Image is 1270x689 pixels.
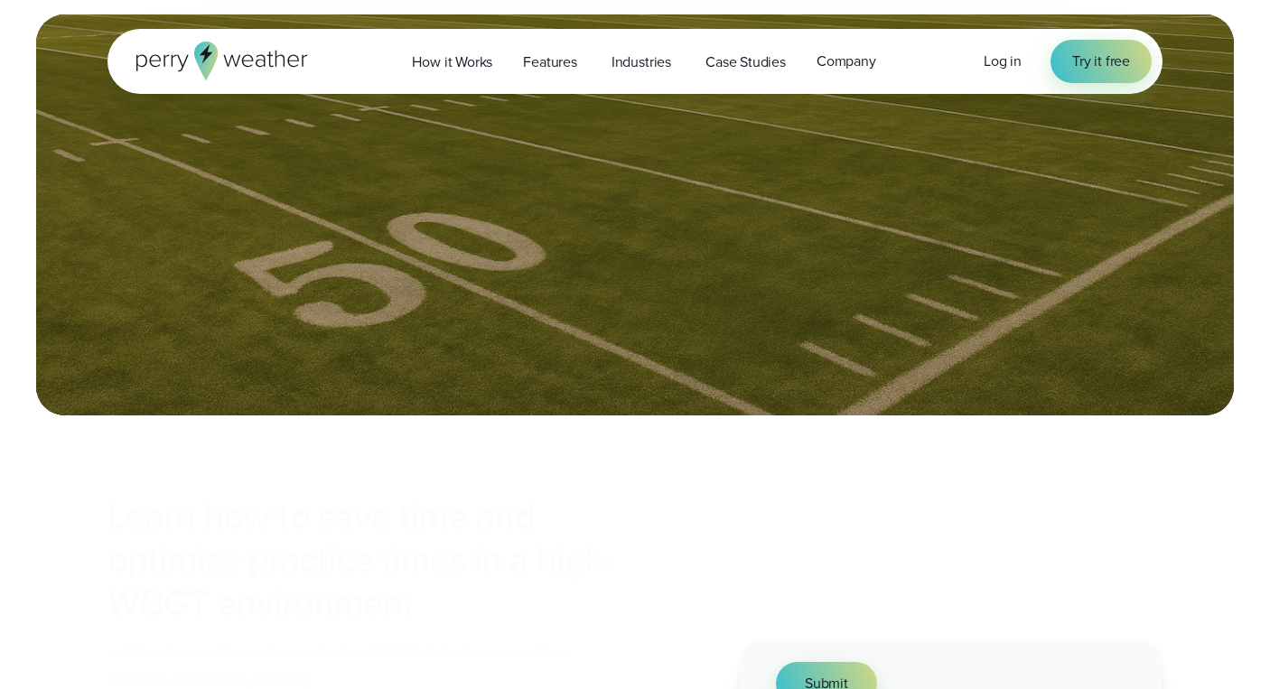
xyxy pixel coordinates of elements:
[1072,51,1130,72] span: Try it free
[523,51,577,73] span: Features
[690,43,801,80] a: Case Studies
[817,51,876,72] span: Company
[984,51,1022,71] span: Log in
[612,51,671,73] span: Industries
[397,43,508,80] a: How it Works
[984,51,1022,72] a: Log in
[1051,40,1152,83] a: Try it free
[705,51,786,73] span: Case Studies
[412,51,492,73] span: How it Works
